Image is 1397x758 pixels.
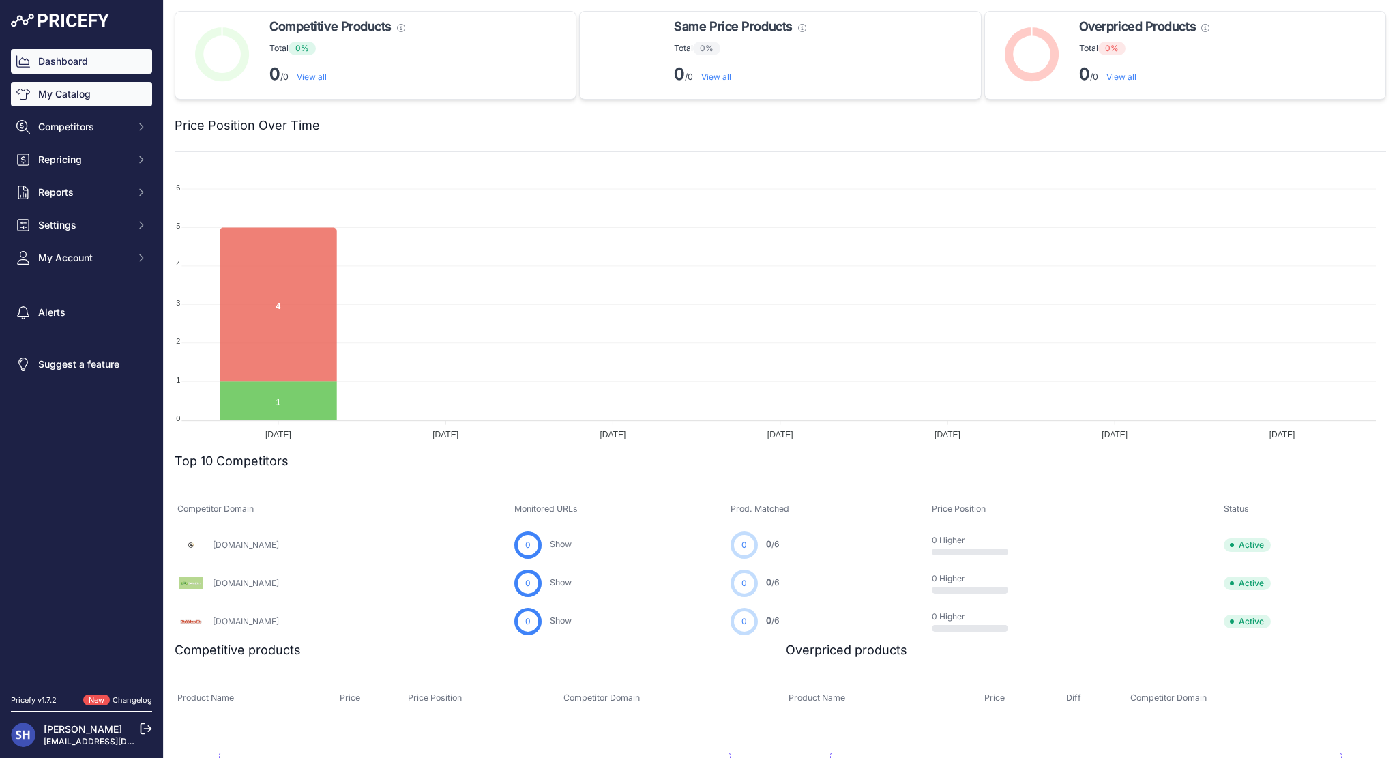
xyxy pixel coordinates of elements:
p: Total [1079,42,1209,55]
h2: Price Position Over Time [175,116,320,135]
span: Overpriced Products [1079,17,1196,36]
span: Price Position [932,504,986,514]
tspan: 6 [176,184,180,192]
span: Competitive Products [269,17,392,36]
button: Repricing [11,147,152,172]
tspan: [DATE] [935,430,960,439]
span: Active [1224,577,1271,590]
a: [PERSON_NAME] [44,723,122,735]
a: [EMAIL_ADDRESS][DOMAIN_NAME] [44,736,186,746]
a: 0/6 [766,539,780,549]
p: /0 [674,63,806,85]
a: Suggest a feature [11,352,152,377]
span: Diff [1066,693,1081,703]
tspan: [DATE] [600,430,626,439]
span: 0 [741,539,747,551]
a: View all [1106,72,1136,82]
a: 0/6 [766,615,780,626]
tspan: 0 [176,414,180,422]
tspan: 2 [176,337,180,345]
span: Same Price Products [674,17,792,36]
button: My Account [11,246,152,270]
span: Competitor Domain [563,693,640,703]
span: 0 [741,577,747,589]
span: Product Name [789,693,845,703]
a: Show [550,577,572,587]
p: 0 Higher [932,573,1019,584]
span: 0% [289,42,316,55]
p: 0 Higher [932,535,1019,546]
span: Product Name [177,693,234,703]
span: 0 [525,539,531,551]
span: 0 [766,539,771,549]
h2: Top 10 Competitors [175,452,289,471]
tspan: [DATE] [265,430,291,439]
p: 0 Higher [932,611,1019,622]
tspan: 4 [176,260,180,268]
button: Settings [11,213,152,237]
tspan: [DATE] [432,430,458,439]
span: 0 [741,615,747,628]
span: 0 [525,577,531,589]
a: My Catalog [11,82,152,106]
a: 0/6 [766,577,780,587]
h2: Overpriced products [786,641,907,660]
p: /0 [269,63,405,85]
button: Competitors [11,115,152,139]
a: Show [550,539,572,549]
a: View all [297,72,327,82]
h2: Competitive products [175,641,301,660]
p: /0 [1079,63,1209,85]
tspan: 5 [176,222,180,230]
a: Alerts [11,300,152,325]
span: My Account [38,251,128,265]
strong: 0 [674,64,685,84]
span: 0% [1098,42,1126,55]
a: [DOMAIN_NAME] [213,540,279,550]
a: [DOMAIN_NAME] [213,578,279,588]
span: Active [1224,615,1271,628]
img: Pricefy Logo [11,14,109,27]
span: Settings [38,218,128,232]
span: Reports [38,186,128,199]
a: View all [701,72,731,82]
strong: 0 [269,64,280,84]
span: Competitors [38,120,128,134]
nav: Sidebar [11,49,152,678]
span: Price [984,693,1005,703]
span: Price [340,693,360,703]
tspan: 1 [176,376,180,384]
span: Competitor Domain [177,504,254,514]
p: Total [269,42,405,55]
span: Status [1224,504,1249,514]
span: 0 [766,577,771,587]
span: Competitor Domain [1130,693,1207,703]
button: Reports [11,180,152,205]
tspan: [DATE] [767,430,793,439]
span: Monitored URLs [514,504,578,514]
span: Prod. Matched [731,504,789,514]
tspan: 3 [176,299,180,307]
p: Total [674,42,806,55]
span: Price Position [408,693,462,703]
div: Pricefy v1.7.2 [11,695,57,706]
span: 0 [525,615,531,628]
span: 0% [693,42,720,55]
tspan: [DATE] [1269,430,1295,439]
a: Changelog [113,695,152,705]
a: [DOMAIN_NAME] [213,616,279,626]
tspan: [DATE] [1102,430,1128,439]
a: Dashboard [11,49,152,74]
span: Active [1224,538,1271,552]
span: New [83,695,110,706]
a: Show [550,615,572,626]
span: 0 [766,615,771,626]
strong: 0 [1079,64,1090,84]
span: Repricing [38,153,128,166]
